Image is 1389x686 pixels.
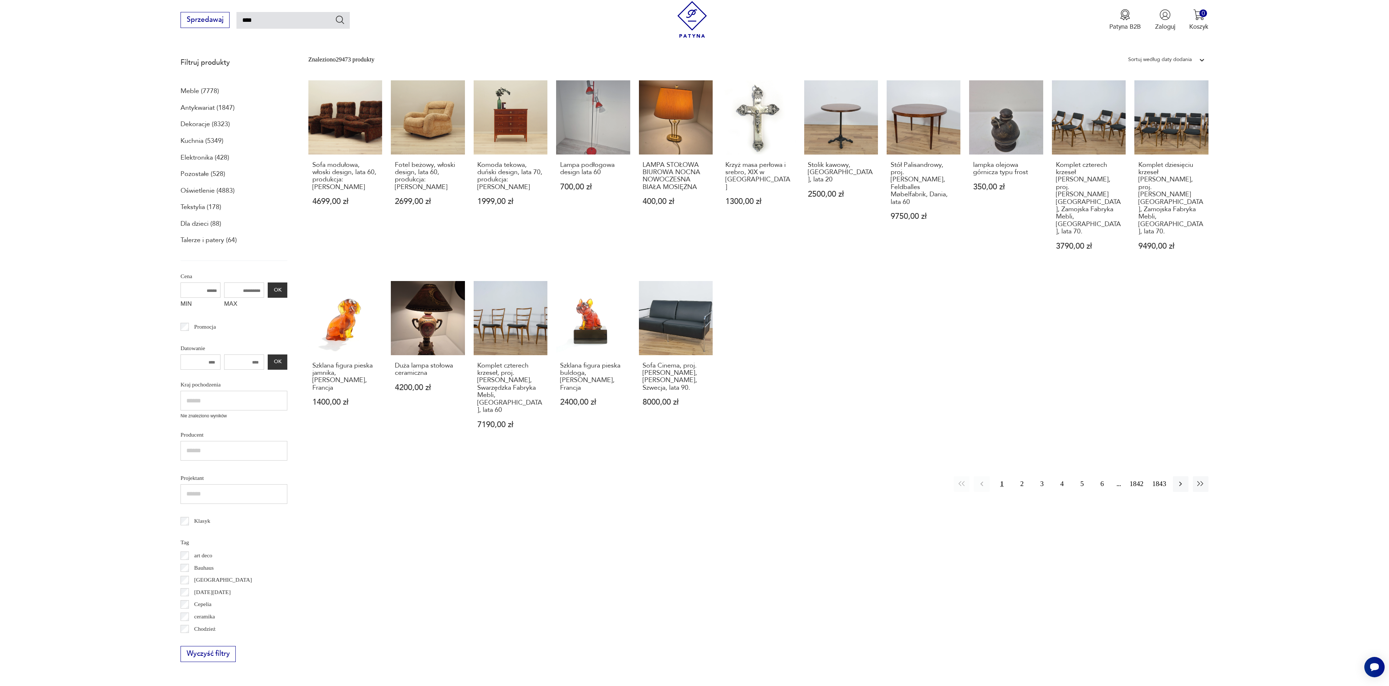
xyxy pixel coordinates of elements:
[181,234,237,246] p: Talerze i patery (64)
[639,281,713,445] a: Sofa Cinema, proj. Gunilla Allard, Lammhults, Szwecja, lata 90.Sofa Cinema, proj. [PERSON_NAME], ...
[1052,80,1126,267] a: Komplet czterech krzeseł Skoczek, proj. J. Kędziorek, Zamojska Fabryka Mebli, Polska, lata 70.Kom...
[194,516,210,526] p: Klasyk
[1199,9,1207,17] div: 0
[474,80,547,267] a: Komoda tekowa, duński design, lata 70, produkcja: DaniaKomoda tekowa, duński design, lata 70, pro...
[181,473,287,483] p: Projektant
[725,198,791,205] p: 1300,00 zł
[1155,23,1175,31] p: Zaloguj
[1094,476,1110,492] button: 6
[1109,23,1141,31] p: Patyna B2B
[1119,9,1131,20] img: Ikona medalu
[1056,161,1122,236] h3: Komplet czterech krzeseł [PERSON_NAME], proj. [PERSON_NAME][GEOGRAPHIC_DATA], Zamojska Fabryka Me...
[181,298,220,312] label: MIN
[268,282,287,298] button: OK
[560,398,626,406] p: 2400,00 zł
[181,58,287,67] p: Filtruj produkty
[1159,9,1171,20] img: Ikonka użytkownika
[994,476,1010,492] button: 1
[181,152,229,164] p: Elektronika (428)
[194,587,231,597] p: [DATE][DATE]
[181,646,236,662] button: Wyczyść filtry
[181,344,287,353] p: Datowanie
[1056,242,1122,250] p: 3790,00 zł
[312,198,378,205] p: 4699,00 zł
[194,599,212,609] p: Cepelia
[1054,476,1070,492] button: 4
[643,161,709,191] h3: LAMPA STOŁOWA BIUROWA NOCNA NOWOCZESNA BIAŁA MOSIĘŻNA
[1034,476,1050,492] button: 3
[308,281,382,445] a: Szklana figura pieska jamnika, Daum, FrancjaSzklana figura pieska jamnika, [PERSON_NAME], Francja...
[1189,23,1208,31] p: Koszyk
[643,198,709,205] p: 400,00 zł
[181,102,235,114] p: Antykwariat (1847)
[1189,9,1208,31] button: 0Koszyk
[969,80,1043,267] a: lampka olejowa górnicza typu frostlampka olejowa górnicza typu frost350,00 zł
[181,135,223,147] a: Kuchnia (5349)
[308,80,382,267] a: Sofa modułowa, włoski design, lata 60, produkcja: WłochySofa modułowa, włoski design, lata 60, pr...
[560,161,626,176] h3: Lampa podłogowa design lata 60
[181,12,230,28] button: Sprzedawaj
[808,190,874,198] p: 2500,00 zł
[194,636,215,646] p: Ćmielów
[474,281,547,445] a: Komplet czterech krzeseł, proj. M. Grabiński, Swarzędzka Fabryka Mebli, Polska, lata 60Komplet cz...
[1109,9,1141,31] button: Patyna B2B
[181,85,219,97] a: Meble (7778)
[1138,161,1204,236] h3: Komplet dziesięciu krzeseł [PERSON_NAME], proj. [PERSON_NAME][GEOGRAPHIC_DATA], Zamojska Fabryka ...
[181,185,235,197] a: Oświetlenie (4883)
[721,80,795,267] a: Krzyż masa perłowa i srebro, XIX w FrancjaKrzyż masa perłowa i srebro, XIX w [GEOGRAPHIC_DATA]130...
[560,183,626,191] p: 700,00 zł
[181,118,230,131] p: Dekoracje (8323)
[181,201,221,213] a: Tekstylia (178)
[560,362,626,392] h3: Szklana figura pieska buldoga, [PERSON_NAME], Francja
[308,55,374,64] div: Znaleziono 29473 produkty
[477,421,543,429] p: 7190,00 zł
[556,281,630,445] a: Szklana figura pieska buldoga, Daum, FrancjaSzklana figura pieska buldoga, [PERSON_NAME], Francja...
[973,161,1039,176] h3: lampka olejowa górnicza typu frost
[312,161,378,191] h3: Sofa modułowa, włoski design, lata 60, produkcja: [PERSON_NAME]
[194,322,216,332] p: Promocja
[643,398,709,406] p: 8000,00 zł
[181,430,287,440] p: Producent
[194,575,252,585] p: [GEOGRAPHIC_DATA]
[312,362,378,392] h3: Szklana figura pieska jamnika, [PERSON_NAME], Francja
[1127,476,1146,492] button: 1842
[391,80,465,267] a: Fotel beżowy, włoski design, lata 60, produkcja: WłochyFotel beżowy, włoski design, lata 60, prod...
[1134,80,1208,267] a: Komplet dziesięciu krzeseł Skoczek, proj. J. Kędziorek, Zamojska Fabryka Mebli, Polska, lata 70.K...
[556,80,630,267] a: Lampa podłogowa design lata 60Lampa podłogowa design lata 60700,00 zł
[312,398,378,406] p: 1400,00 zł
[891,213,957,220] p: 9750,00 zł
[395,384,461,392] p: 4200,00 zł
[194,551,212,560] p: art deco
[1364,657,1385,677] iframe: Smartsupp widget button
[973,183,1039,191] p: 350,00 zł
[725,161,791,191] h3: Krzyż masa perłowa i srebro, XIX w [GEOGRAPHIC_DATA]
[808,161,874,184] h3: Stolik kawowy, [GEOGRAPHIC_DATA], lata 20
[181,218,221,230] a: Dla dzieci (88)
[477,161,543,191] h3: Komoda tekowa, duński design, lata 70, produkcja: [PERSON_NAME]
[1193,9,1204,20] img: Ikona koszyka
[181,168,225,180] a: Pozostałe (528)
[194,612,215,621] p: ceramika
[194,563,214,573] p: Bauhaus
[891,161,957,206] h3: Stół Palisandrowy, proj. [PERSON_NAME], Feldballes Møbelfabrik, Dania, lata 60
[674,1,710,38] img: Patyna - sklep z meblami i dekoracjami vintage
[804,80,878,267] a: Stolik kawowy, Wielka Brytania, lata 20Stolik kawowy, [GEOGRAPHIC_DATA], lata 202500,00 zł
[181,272,287,281] p: Cena
[395,198,461,205] p: 2699,00 zł
[1150,476,1168,492] button: 1843
[391,281,465,445] a: Duża lampa stołowa ceramicznaDuża lampa stołowa ceramiczna4200,00 zł
[1109,9,1141,31] a: Ikona medaluPatyna B2B
[1014,476,1030,492] button: 2
[887,80,960,267] a: Stół Palisandrowy, proj. K. Kristiansen, Feldballes Møbelfabrik, Dania, lata 60Stół Palisandrowy,...
[181,413,287,420] p: Nie znaleziono wyników
[181,380,287,389] p: Kraj pochodzenia
[639,80,713,267] a: LAMPA STOŁOWA BIUROWA NOCNA NOWOCZESNA BIAŁA MOSIĘŻNALAMPA STOŁOWA BIUROWA NOCNA NOWOCZESNA BIAŁA...
[335,15,345,25] button: Szukaj
[268,354,287,370] button: OK
[643,362,709,392] h3: Sofa Cinema, proj. [PERSON_NAME], [PERSON_NAME], Szwecja, lata 90.
[1138,242,1204,250] p: 9490,00 zł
